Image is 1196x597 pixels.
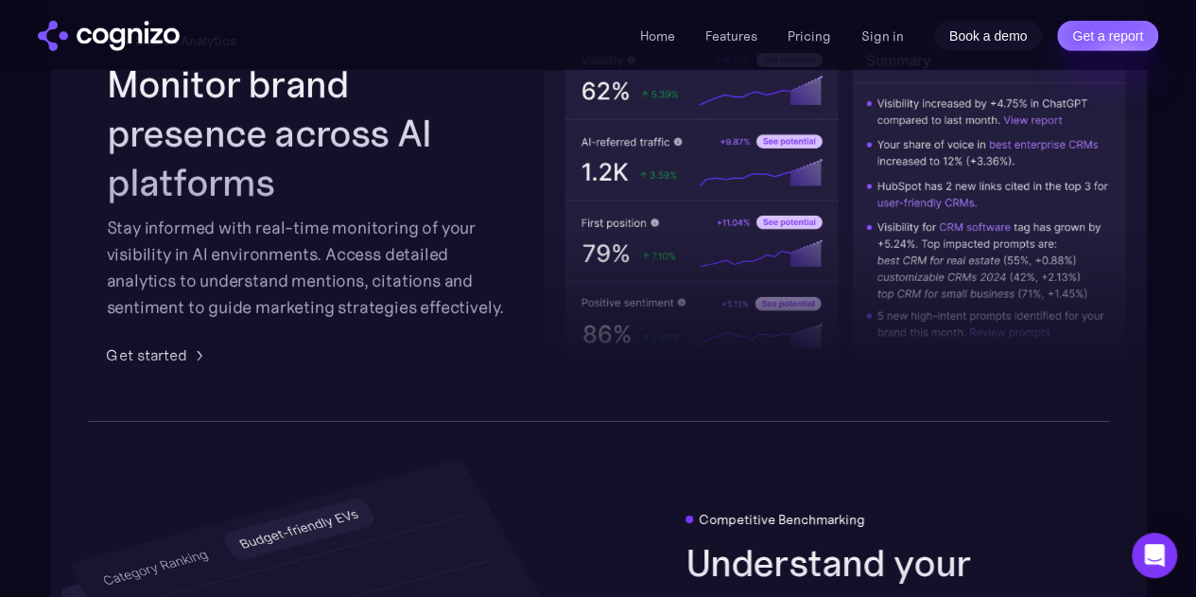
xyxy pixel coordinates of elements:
a: Book a demo [934,21,1043,51]
img: cognizo logo [38,21,180,51]
a: Get a report [1057,21,1158,51]
div: Stay informed with real-time monitoring of your visibility in AI environments. Access detailed an... [107,215,511,321]
a: Get started [107,343,210,366]
div: Get started [107,343,187,366]
a: Sign in [861,25,904,47]
a: Features [705,27,757,44]
a: home [38,21,180,51]
div: Competitive Benchmarking [699,512,865,527]
a: Home [640,27,675,44]
a: Pricing [788,27,831,44]
h2: Monitor brand presence across AI platforms [107,60,511,207]
div: Open Intercom Messenger [1132,533,1177,578]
